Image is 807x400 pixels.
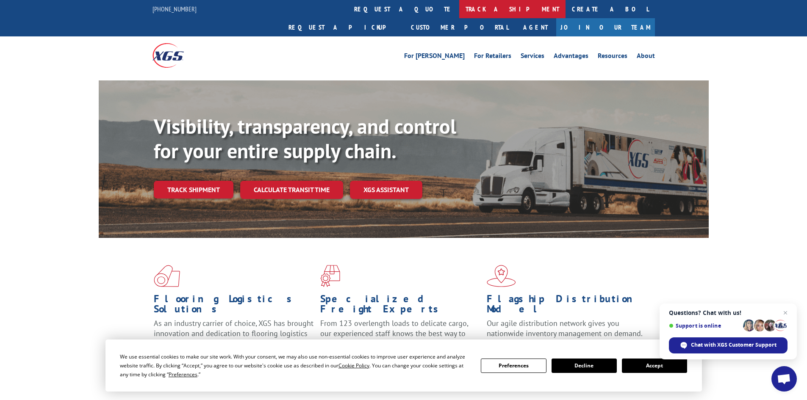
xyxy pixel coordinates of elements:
[487,294,647,318] h1: Flagship Distribution Model
[669,309,788,316] span: Questions? Chat with us!
[771,366,797,392] a: Open chat
[404,52,465,62] a: For [PERSON_NAME]
[554,52,588,62] a: Advantages
[105,339,702,392] div: Cookie Consent Prompt
[487,265,516,287] img: xgs-icon-flagship-distribution-model-red
[169,371,197,378] span: Preferences
[153,5,197,13] a: [PHONE_NUMBER]
[669,323,740,329] span: Support is online
[622,359,687,373] button: Accept
[669,337,788,353] span: Chat with XGS Customer Support
[320,294,480,318] h1: Specialized Freight Experts
[154,318,313,348] span: As an industry carrier of choice, XGS has brought innovation and dedication to flooring logistics...
[154,181,233,199] a: Track shipment
[154,113,456,164] b: Visibility, transparency, and control for your entire supply chain.
[240,181,343,199] a: Calculate transit time
[521,52,544,62] a: Services
[474,52,511,62] a: For Retailers
[556,18,655,36] a: Join Our Team
[350,181,422,199] a: XGS ASSISTANT
[487,318,643,338] span: Our agile distribution network gives you nationwide inventory management on demand.
[154,294,314,318] h1: Flooring Logistics Solutions
[405,18,515,36] a: Customer Portal
[320,265,340,287] img: xgs-icon-focused-on-flooring-red
[691,341,776,349] span: Chat with XGS Customer Support
[338,362,369,369] span: Cookie Policy
[120,352,471,379] div: We use essential cookies to make our site work. With your consent, we may also use non-essential ...
[282,18,405,36] a: Request a pickup
[481,359,546,373] button: Preferences
[637,52,655,62] a: About
[598,52,627,62] a: Resources
[515,18,556,36] a: Agent
[154,265,180,287] img: xgs-icon-total-supply-chain-intelligence-red
[552,359,617,373] button: Decline
[320,318,480,356] p: From 123 overlength loads to delicate cargo, our experienced staff knows the best way to move you...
